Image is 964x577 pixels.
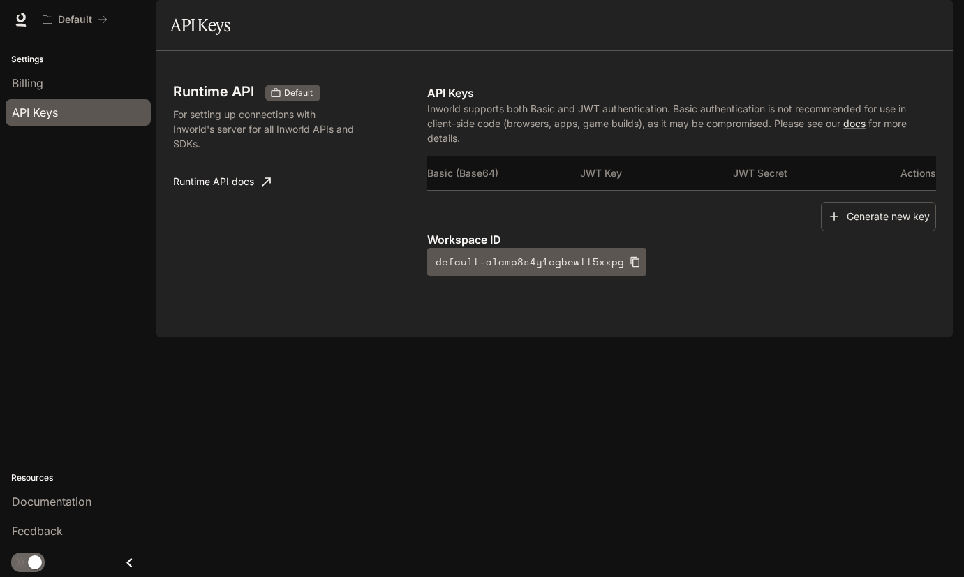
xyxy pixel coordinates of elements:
[265,85,320,101] div: These keys will apply to your current workspace only
[173,85,254,98] h3: Runtime API
[821,202,936,232] button: Generate new key
[168,168,276,196] a: Runtime API docs
[733,156,886,190] th: JWT Secret
[427,248,646,276] button: default-alamp8s4y1cgbewtt5xxpg
[58,14,92,26] p: Default
[885,156,936,190] th: Actions
[173,107,355,151] p: For setting up connections with Inworld's server for all Inworld APIs and SDKs.
[427,231,936,248] p: Workspace ID
[427,85,936,101] p: API Keys
[279,87,318,99] span: Default
[427,156,580,190] th: Basic (Base64)
[843,117,866,129] a: docs
[580,156,733,190] th: JWT Key
[170,11,230,39] h1: API Keys
[36,6,114,34] button: All workspaces
[427,101,936,145] p: Inworld supports both Basic and JWT authentication. Basic authentication is not recommended for u...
